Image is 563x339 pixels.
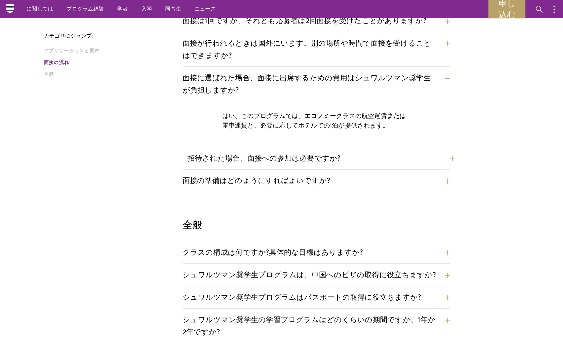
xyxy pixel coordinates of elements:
p: はい、このプログラムでは、エコノミークラスの航空運賃または電車運賃と、必要に応じてホテルでの1泊が提供されます。 [222,111,410,130]
h4: 全般 [183,218,450,232]
a: アプリケーションと要件 [44,47,179,54]
button: 面接が行われるときは国外にいます。別の場所や時間で面接を受けることはできますか? [183,36,450,63]
p: カテゴリにジャンプ: [44,33,183,39]
button: シュワルツマン奨学生プログラムは、中国へのビザの取得に役立ちますか? [183,267,450,282]
button: 面接に選ばれた場合、面接に出席するための費用はシュワルツマン奨学生が負担しますか? [183,70,450,97]
button: 招待された場合、面接への参加は必要ですか? [188,151,455,166]
button: クラスの構成は何ですか?具体的な目標はありますか? [183,245,450,260]
button: シュワルツマン奨学生プログラムはパスポートの取得に役立ちますか? [183,290,450,305]
button: 面接の準備はどのようにすればよいですか? [183,173,450,188]
a: 面接の流れ [44,59,179,66]
button: 面接は1回ですか、それとも応募者は2回面接を受けたことがありますか? [183,13,450,28]
a: 全般 [44,71,179,78]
